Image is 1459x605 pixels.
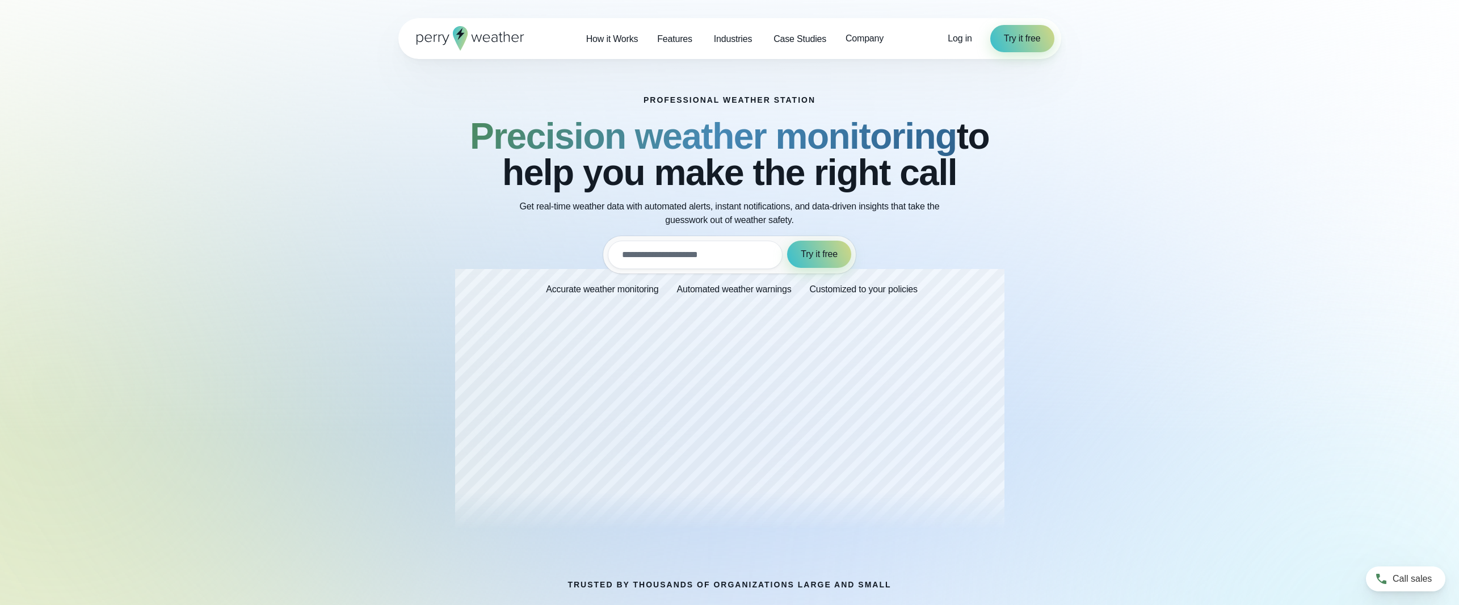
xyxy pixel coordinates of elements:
[714,32,752,46] span: Industries
[1393,572,1432,586] span: Call sales
[948,32,972,45] a: Log in
[773,32,826,46] span: Case Studies
[503,200,957,227] p: Get real-time weather data with automated alerts, instant notifications, and data-driven insights...
[810,283,918,296] p: Customized to your policies
[657,32,692,46] span: Features
[764,27,836,51] a: Case Studies
[846,32,884,45] span: Company
[801,247,838,261] span: Try it free
[676,283,791,296] p: Automated weather warnings
[787,241,851,268] button: Try it free
[567,580,891,589] h2: TRUSTED BY THOUSANDS OF ORGANIZATIONS LARGE AND SMALL
[948,33,972,43] span: Log in
[1004,32,1041,45] span: Try it free
[1366,566,1445,591] a: Call sales
[644,95,815,104] h1: Professional Weather Station
[990,25,1054,52] a: Try it free
[546,283,658,296] p: Accurate weather monitoring
[586,32,638,46] span: How it Works
[577,27,648,51] a: How it Works
[455,118,1004,191] h2: to help you make the right call
[470,116,957,157] strong: Precision weather monitoring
